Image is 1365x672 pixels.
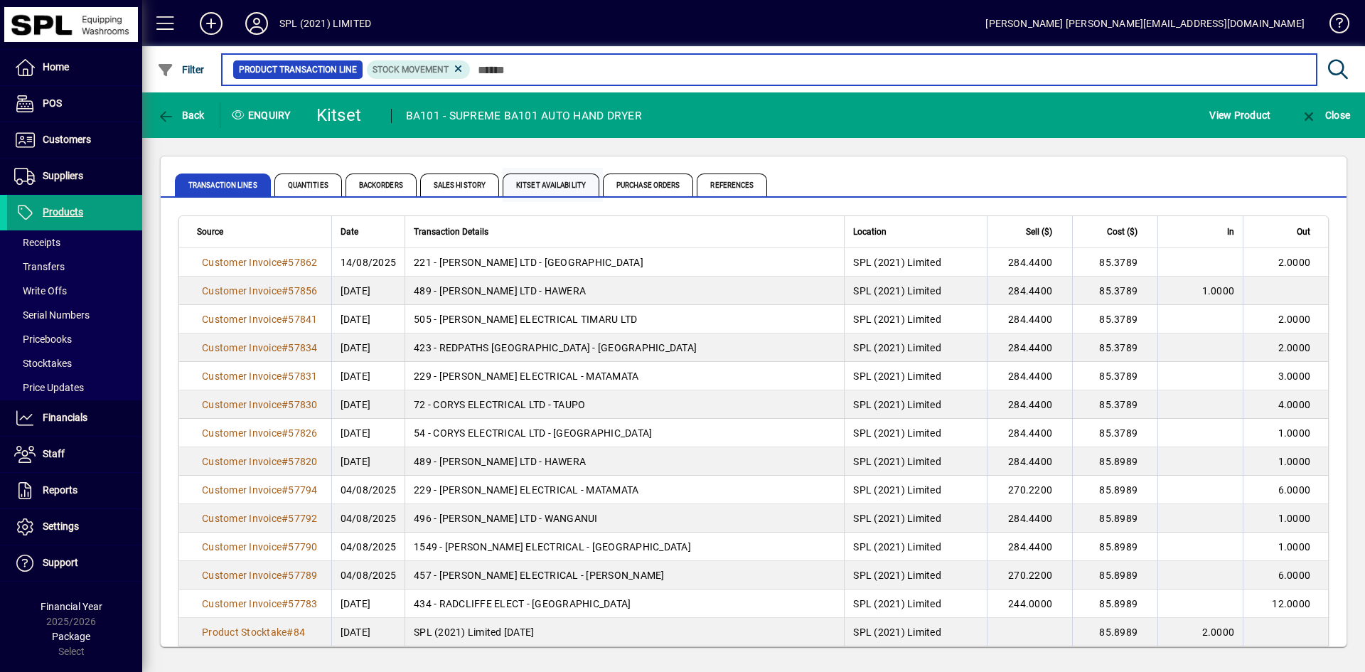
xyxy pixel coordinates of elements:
[405,533,844,561] td: 1549 - [PERSON_NAME] ELECTRICAL - [GEOGRAPHIC_DATA]
[14,358,72,369] span: Stocktakes
[197,511,323,526] a: Customer Invoice#57792
[288,257,317,268] span: 57862
[288,427,317,439] span: 57826
[331,390,405,419] td: [DATE]
[853,257,941,268] span: SPL (2021) Limited
[367,60,471,79] mat-chip: Product Transaction Type: Stock movement
[197,482,323,498] a: Customer Invoice#57794
[282,570,288,581] span: #
[1278,370,1311,382] span: 3.0000
[331,533,405,561] td: 04/08/2025
[1072,618,1157,646] td: 85.8989
[996,224,1065,240] div: Sell ($)
[7,279,142,303] a: Write Offs
[14,237,60,248] span: Receipts
[287,626,293,638] span: #
[197,624,310,640] a: Product Stocktake#84
[7,327,142,351] a: Pricebooks
[288,314,317,325] span: 57841
[987,305,1072,334] td: 284.4400
[197,224,323,240] div: Source
[1278,513,1311,524] span: 1.0000
[1202,285,1235,297] span: 1.0000
[414,224,488,240] span: Transaction Details
[331,419,405,447] td: [DATE]
[331,334,405,362] td: [DATE]
[316,104,377,127] div: Kitset
[197,340,323,356] a: Customer Invoice#57834
[288,399,317,410] span: 57830
[288,285,317,297] span: 57856
[202,626,287,638] span: Product Stocktake
[197,397,323,412] a: Customer Invoice#57830
[1319,3,1347,49] a: Knowledge Base
[7,509,142,545] a: Settings
[282,370,288,382] span: #
[987,334,1072,362] td: 284.4400
[1072,476,1157,504] td: 85.8989
[154,102,208,128] button: Back
[1278,314,1311,325] span: 2.0000
[1107,224,1137,240] span: Cost ($)
[288,456,317,467] span: 57820
[43,412,87,423] span: Financials
[282,399,288,410] span: #
[7,303,142,327] a: Serial Numbers
[1072,419,1157,447] td: 85.3789
[853,342,941,353] span: SPL (2021) Limited
[603,174,694,196] span: Purchase Orders
[405,334,844,362] td: 423 - REDPATHS [GEOGRAPHIC_DATA] - [GEOGRAPHIC_DATA]
[1272,598,1310,609] span: 12.0000
[405,248,844,277] td: 221 - [PERSON_NAME] LTD - [GEOGRAPHIC_DATA]
[288,598,317,609] span: 57783
[1202,626,1235,638] span: 2.0000
[202,456,282,467] span: Customer Invoice
[52,631,90,642] span: Package
[1278,456,1311,467] span: 1.0000
[7,437,142,472] a: Staff
[282,513,288,524] span: #
[14,382,84,393] span: Price Updates
[1227,224,1234,240] span: In
[405,390,844,419] td: 72 - CORYS ELECTRICAL LTD - TAUPO
[234,11,279,36] button: Profile
[853,314,941,325] span: SPL (2021) Limited
[853,598,941,609] span: SPL (2021) Limited
[202,399,282,410] span: Customer Invoice
[987,277,1072,305] td: 284.4400
[294,626,306,638] span: 84
[202,484,282,496] span: Customer Invoice
[1278,257,1311,268] span: 2.0000
[341,224,397,240] div: Date
[1206,102,1274,128] button: View Product
[175,174,271,196] span: Transaction Lines
[405,618,844,646] td: SPL (2021) Limited [DATE]
[43,61,69,73] span: Home
[1300,110,1350,121] span: Close
[157,110,205,121] span: Back
[197,567,323,583] a: Customer Invoice#57789
[142,102,220,128] app-page-header-button: Back
[1072,590,1157,618] td: 85.8989
[853,285,941,297] span: SPL (2021) Limited
[202,314,282,325] span: Customer Invoice
[7,400,142,436] a: Financials
[14,285,67,297] span: Write Offs
[7,473,142,508] a: Reports
[853,513,941,524] span: SPL (2021) Limited
[1072,533,1157,561] td: 85.8989
[288,513,317,524] span: 57792
[274,174,342,196] span: Quantities
[188,11,234,36] button: Add
[154,57,208,82] button: Filter
[282,427,288,439] span: #
[197,596,323,612] a: Customer Invoice#57783
[202,427,282,439] span: Customer Invoice
[197,425,323,441] a: Customer Invoice#57826
[405,305,844,334] td: 505 - [PERSON_NAME] ELECTRICAL TIMARU LTD
[14,261,65,272] span: Transfers
[7,255,142,279] a: Transfers
[7,230,142,255] a: Receipts
[1285,102,1365,128] app-page-header-button: Close enquiry
[43,170,83,181] span: Suppliers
